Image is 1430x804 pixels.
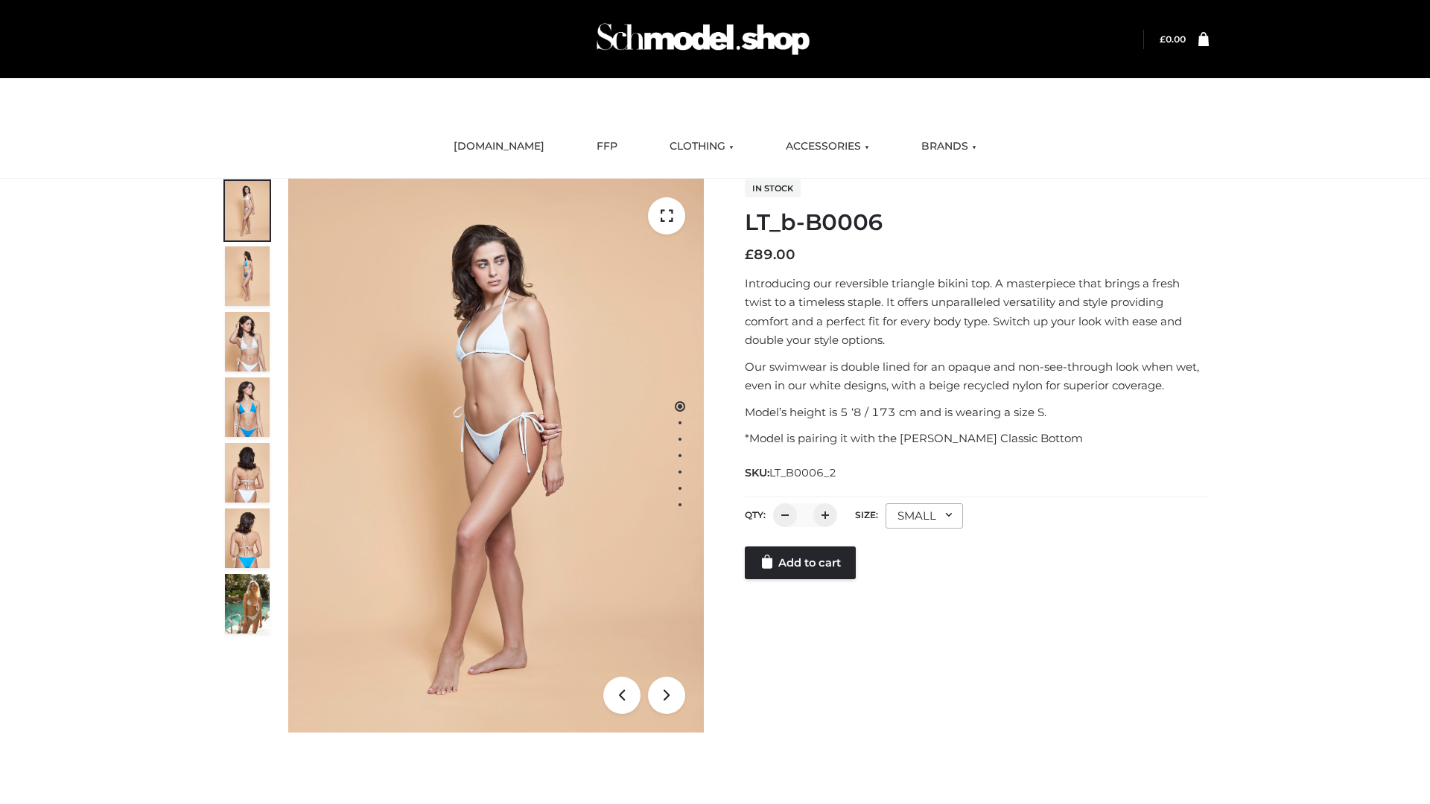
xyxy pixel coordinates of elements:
[1160,33,1186,45] a: £0.00
[745,546,856,579] a: Add to cart
[745,246,754,263] span: £
[225,508,270,568] img: ArielClassicBikiniTop_CloudNine_AzureSky_OW114ECO_8-scaled.jpg
[855,509,878,520] label: Size:
[1160,33,1166,45] span: £
[745,179,801,197] span: In stock
[225,312,270,371] img: ArielClassicBikiniTop_CloudNine_AzureSky_OW114ECO_3-scaled.jpg
[225,377,270,437] img: ArielClassicBikiniTop_CloudNine_AzureSky_OW114ECO_4-scaled.jpg
[745,357,1209,395] p: Our swimwear is double lined for an opaque and non-see-through look when wet, even in our white d...
[775,130,880,163] a: ACCESSORIES
[225,181,270,240] img: ArielClassicBikiniTop_CloudNine_AzureSky_OW114ECO_1-scaled.jpg
[886,503,963,529] div: SMALL
[225,574,270,634] img: Arieltop_CloudNine_AzureSky2.jpg
[288,179,704,733] img: LT_b-B0006
[745,274,1209,350] p: Introducing our reversible triangle bikini top. A masterpiece that brings a fresh twist to a time...
[745,403,1209,422] p: Model’s height is 5 ‘8 / 173 cm and is wearing a size S.
[658,130,745,163] a: CLOTHING
[1160,33,1186,45] bdi: 0.00
[591,10,815,68] img: Schmodel Admin 964
[910,130,988,163] a: BRANDS
[745,509,766,520] label: QTY:
[442,130,556,163] a: [DOMAIN_NAME]
[585,130,629,163] a: FFP
[745,429,1209,448] p: *Model is pairing it with the [PERSON_NAME] Classic Bottom
[225,246,270,306] img: ArielClassicBikiniTop_CloudNine_AzureSky_OW114ECO_2-scaled.jpg
[745,246,795,263] bdi: 89.00
[769,466,836,479] span: LT_B0006_2
[745,209,1209,236] h1: LT_b-B0006
[225,443,270,502] img: ArielClassicBikiniTop_CloudNine_AzureSky_OW114ECO_7-scaled.jpg
[745,464,838,482] span: SKU:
